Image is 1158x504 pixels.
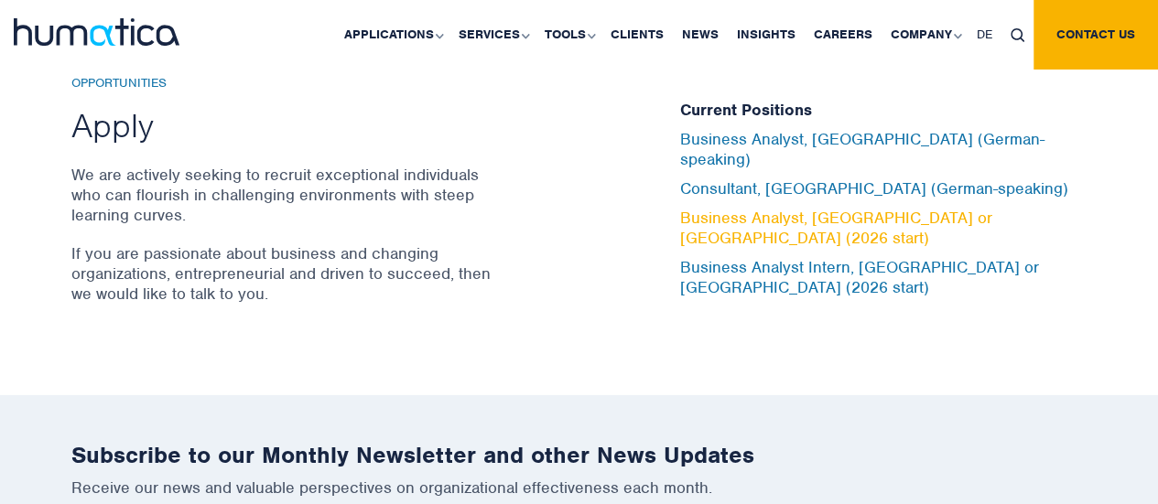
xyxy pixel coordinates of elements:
[1011,28,1024,42] img: search_icon
[71,243,497,304] p: If you are passionate about business and changing organizations, entrepreneurial and driven to su...
[977,27,992,42] span: DE
[680,257,1039,297] a: Business Analyst Intern, [GEOGRAPHIC_DATA] or [GEOGRAPHIC_DATA] (2026 start)
[71,104,497,146] h2: Apply
[680,129,1044,169] a: Business Analyst, [GEOGRAPHIC_DATA] (German-speaking)
[680,101,1088,121] h5: Current Positions
[680,208,992,248] a: Business Analyst, [GEOGRAPHIC_DATA] or [GEOGRAPHIC_DATA] (2026 start)
[71,477,1088,498] p: Receive our news and valuable perspectives on organizational effectiveness each month.
[71,165,497,225] p: We are actively seeking to recruit exceptional individuals who can flourish in challenging enviro...
[14,18,179,46] img: logo
[680,178,1068,198] a: Consultant, [GEOGRAPHIC_DATA] (German-speaking)
[71,441,1088,469] h2: Subscribe to our Monthly Newsletter and other News Updates
[71,76,497,91] h6: Opportunities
